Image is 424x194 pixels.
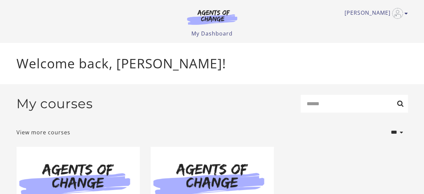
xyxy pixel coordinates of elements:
[16,54,408,73] p: Welcome back, [PERSON_NAME]!
[16,128,70,136] a: View more courses
[191,30,233,37] a: My Dashboard
[180,9,244,25] img: Agents of Change Logo
[16,96,93,112] h2: My courses
[345,8,405,19] a: Toggle menu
